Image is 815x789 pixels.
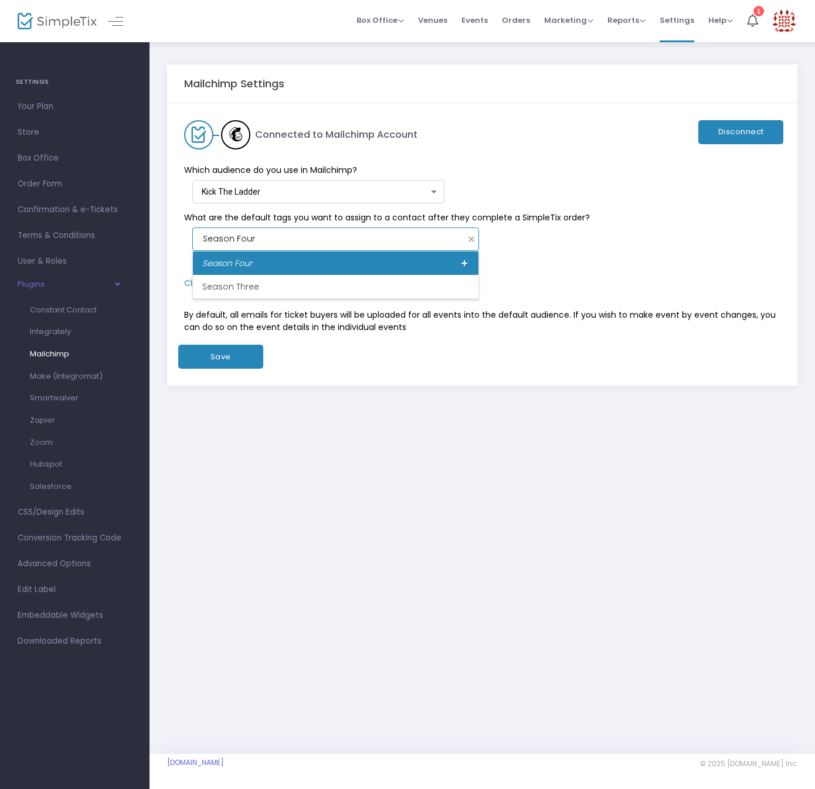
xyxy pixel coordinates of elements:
span: Events [461,5,488,35]
span: Click here to view advanced options [184,277,341,289]
span: Your Plan [18,99,132,114]
span: Season Three [202,281,259,293]
button: Plugins [18,280,119,295]
img: Mailchimp logo [227,126,244,142]
a: [DOMAIN_NAME] [167,758,224,767]
span: clear [464,232,478,246]
a: Hubspot [21,453,111,475]
button: Disconnect [698,120,783,144]
div: 1 [753,6,764,16]
span: Salesforce [30,481,72,492]
img: SimpleTix logo [190,126,208,144]
h4: SETTINGS [16,70,134,94]
button: Save [178,345,263,369]
span: CSS/Design Edits [18,505,132,520]
span: Settings [660,5,694,35]
span: Edit Label [18,582,132,597]
span: What are the default tags you want to assign to a contact after they complete a SimpleTix order? [178,212,775,224]
a: Make (Integromat) [21,365,111,387]
span: Constant Contact [30,304,97,315]
a: Salesforce [21,475,111,498]
span: © 2025 [DOMAIN_NAME] Inc. [700,759,797,768]
a: Constant Contact [21,299,111,321]
a: Zapier [21,409,111,431]
span: Marketing [544,15,593,26]
span: Help [708,15,733,26]
h5: Connected to Mailchimp Account [255,129,417,141]
span: Venues [418,5,447,35]
a: Zoom [21,431,111,454]
span: Kick The Ladder [202,187,260,196]
input: Select default tags [203,233,459,245]
span: Order Form [18,176,132,192]
span: Box Office [18,151,132,166]
span: Which audience do you use in Mailchimp? [178,164,775,176]
a: Integrately [21,321,111,343]
span: Zoom [30,437,53,448]
span: Smartwaiver [30,392,79,403]
span: User & Roles [18,254,132,269]
span: Make (Integromat) [30,370,103,382]
span: Advanced Options [18,556,132,572]
div: Season Four [193,251,478,275]
a: Smartwaiver [21,387,111,409]
span: Terms & Conditions [18,228,132,243]
span: Zapier [30,414,55,426]
span: Conversion Tracking Code [18,530,132,546]
span: Store [18,125,132,140]
span: Hubspot [30,458,62,470]
span: Embeddable Widgets [18,608,132,623]
span: Mailchimp [30,348,69,359]
a: Mailchimp [21,343,111,365]
span: Downloaded Reports [18,634,132,649]
h5: Mailchimp Settings [184,77,284,90]
span: Box Office [356,15,404,26]
span: Integrately [30,326,71,337]
span: Orders [502,5,530,35]
span: Confirmation & e-Tickets [18,202,132,217]
span: Reports [607,15,646,26]
ul: Plugins [21,295,111,501]
p: By default, all emails for ticket buyers will be uploaded for all events into the default audienc... [184,309,781,334]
